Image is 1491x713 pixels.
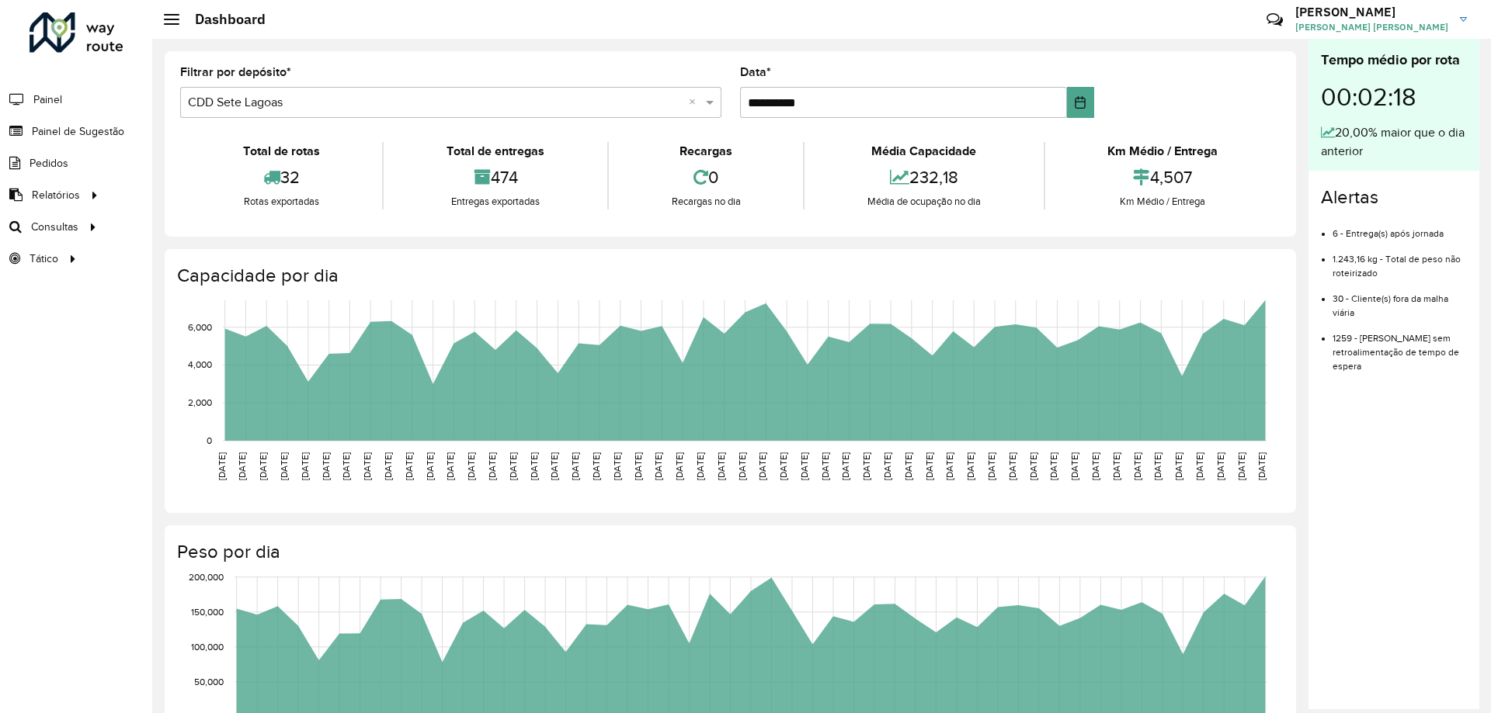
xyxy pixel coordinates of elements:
[613,194,799,209] div: Recargas no dia
[1215,452,1225,480] text: [DATE]
[388,194,603,209] div: Entregas exportadas
[716,452,726,480] text: [DATE]
[1067,87,1094,118] button: Choose Date
[1007,452,1017,480] text: [DATE]
[189,572,224,582] text: 200,000
[179,11,266,28] h2: Dashboard
[188,322,212,332] text: 6,000
[529,452,539,480] text: [DATE]
[184,194,378,209] div: Rotas exportadas
[207,435,212,445] text: 0
[30,155,68,171] span: Pedidos
[1173,452,1183,480] text: [DATE]
[612,452,622,480] text: [DATE]
[737,452,747,480] text: [DATE]
[882,452,892,480] text: [DATE]
[508,452,518,480] text: [DATE]
[1256,452,1267,480] text: [DATE]
[237,452,247,480] text: [DATE]
[808,161,1039,194] div: 232,18
[487,452,497,480] text: [DATE]
[903,452,913,480] text: [DATE]
[1333,320,1467,373] li: 1259 - [PERSON_NAME] sem retroalimentação de tempo de espera
[180,63,291,81] label: Filtrar por depósito
[1194,452,1204,480] text: [DATE]
[1295,5,1448,19] h3: [PERSON_NAME]
[30,251,58,267] span: Tático
[674,452,684,480] text: [DATE]
[965,452,975,480] text: [DATE]
[279,452,289,480] text: [DATE]
[689,93,702,112] span: Clear all
[188,397,212,407] text: 2,000
[1048,452,1058,480] text: [DATE]
[184,161,378,194] div: 32
[184,142,378,161] div: Total de rotas
[757,452,767,480] text: [DATE]
[924,452,934,480] text: [DATE]
[445,452,455,480] text: [DATE]
[1049,142,1277,161] div: Km Médio / Entrega
[808,194,1039,209] div: Média de ocupação no dia
[1295,20,1448,34] span: [PERSON_NAME] [PERSON_NAME]
[1321,123,1467,161] div: 20,00% maior que o dia anterior
[613,161,799,194] div: 0
[944,452,954,480] text: [DATE]
[1236,452,1246,480] text: [DATE]
[191,642,224,652] text: 100,000
[177,541,1281,563] h4: Peso por dia
[341,452,351,480] text: [DATE]
[695,452,705,480] text: [DATE]
[820,452,830,480] text: [DATE]
[191,607,224,617] text: 150,000
[613,142,799,161] div: Recargas
[32,187,80,203] span: Relatórios
[740,63,771,81] label: Data
[1258,3,1291,36] a: Contato Rápido
[1333,215,1467,241] li: 6 - Entrega(s) após jornada
[1333,241,1467,280] li: 1.243,16 kg - Total de peso não roteirizado
[1049,194,1277,209] div: Km Médio / Entrega
[1028,452,1038,480] text: [DATE]
[31,219,78,235] span: Consultas
[258,452,268,480] text: [DATE]
[1132,452,1142,480] text: [DATE]
[808,142,1039,161] div: Média Capacidade
[986,452,996,480] text: [DATE]
[300,452,310,480] text: [DATE]
[1090,452,1100,480] text: [DATE]
[1111,452,1121,480] text: [DATE]
[549,452,559,480] text: [DATE]
[799,452,809,480] text: [DATE]
[32,123,124,140] span: Painel de Sugestão
[653,452,663,480] text: [DATE]
[591,452,601,480] text: [DATE]
[466,452,476,480] text: [DATE]
[1069,452,1079,480] text: [DATE]
[1321,50,1467,71] div: Tempo médio por rota
[570,452,580,480] text: [DATE]
[404,452,414,480] text: [DATE]
[177,265,1281,287] h4: Capacidade por dia
[425,452,435,480] text: [DATE]
[1333,280,1467,320] li: 30 - Cliente(s) fora da malha viária
[362,452,372,480] text: [DATE]
[633,452,643,480] text: [DATE]
[388,142,603,161] div: Total de entregas
[383,452,393,480] text: [DATE]
[188,360,212,370] text: 4,000
[321,452,331,480] text: [DATE]
[33,92,62,108] span: Painel
[1049,161,1277,194] div: 4,507
[861,452,871,480] text: [DATE]
[1152,452,1163,480] text: [DATE]
[1321,71,1467,123] div: 00:02:18
[1321,186,1467,209] h4: Alertas
[840,452,850,480] text: [DATE]
[217,452,227,480] text: [DATE]
[194,677,224,687] text: 50,000
[388,161,603,194] div: 474
[778,452,788,480] text: [DATE]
